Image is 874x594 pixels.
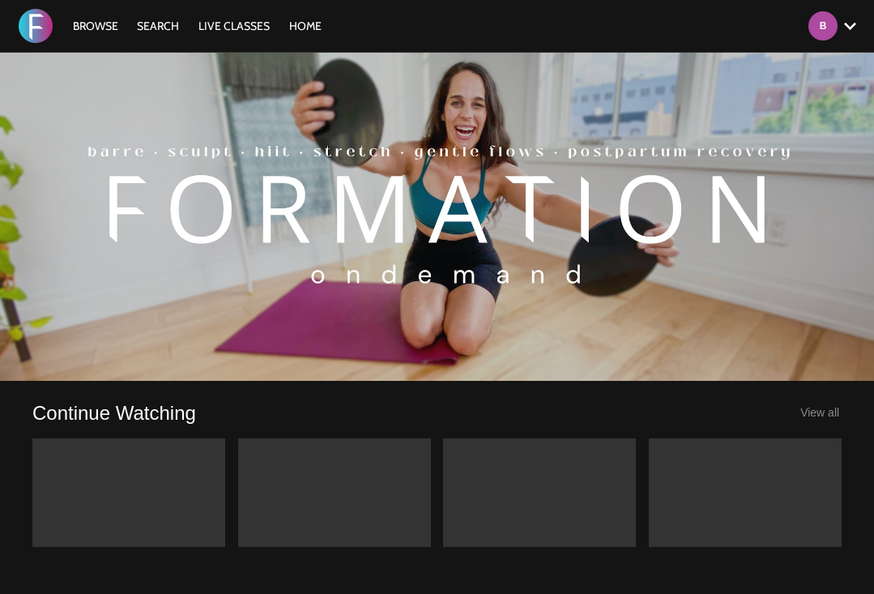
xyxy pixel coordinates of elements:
img: FORMATION [19,9,53,43]
a: View all [800,406,839,419]
a: Search [129,19,187,33]
a: Browse [65,19,126,33]
nav: Primary [65,18,330,34]
a: HOME [281,19,330,33]
a: LIVE CLASSES [190,19,278,33]
a: Continue Watching [32,400,196,425]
